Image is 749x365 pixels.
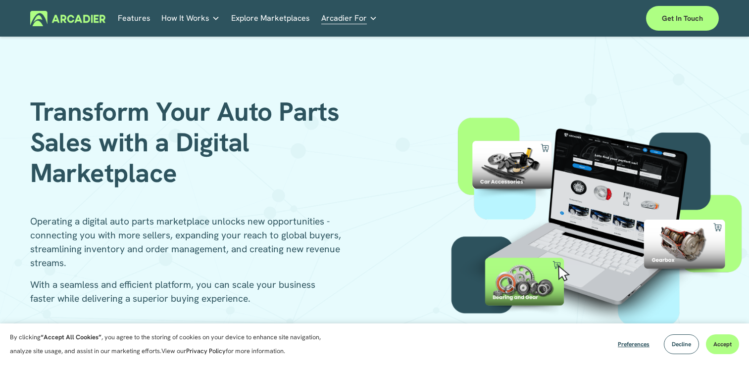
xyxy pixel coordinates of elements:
[664,334,699,354] button: Decline
[706,334,739,354] button: Accept
[30,11,106,26] img: Arcadier
[41,333,101,341] strong: “Accept All Cookies”
[161,11,220,26] a: folder dropdown
[618,340,649,348] span: Preferences
[713,340,732,348] span: Accept
[672,340,691,348] span: Decline
[10,330,332,358] p: By clicking , you agree to the storing of cookies on your device to enhance site navigation, anal...
[161,11,209,25] span: How It Works
[321,11,367,25] span: Arcadier For
[30,278,342,306] p: With a seamless and efficient platform, you can scale your business faster while delivering a sup...
[231,11,310,26] a: Explore Marketplaces
[610,334,657,354] button: Preferences
[321,11,377,26] a: folder dropdown
[118,11,150,26] a: Features
[30,96,371,189] h1: Transform Your Auto Parts Sales with a Digital Marketplace
[30,215,342,270] p: Operating a digital auto parts marketplace unlocks new opportunities - connecting you with more s...
[186,347,226,355] a: Privacy Policy
[646,6,719,31] a: Get in touch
